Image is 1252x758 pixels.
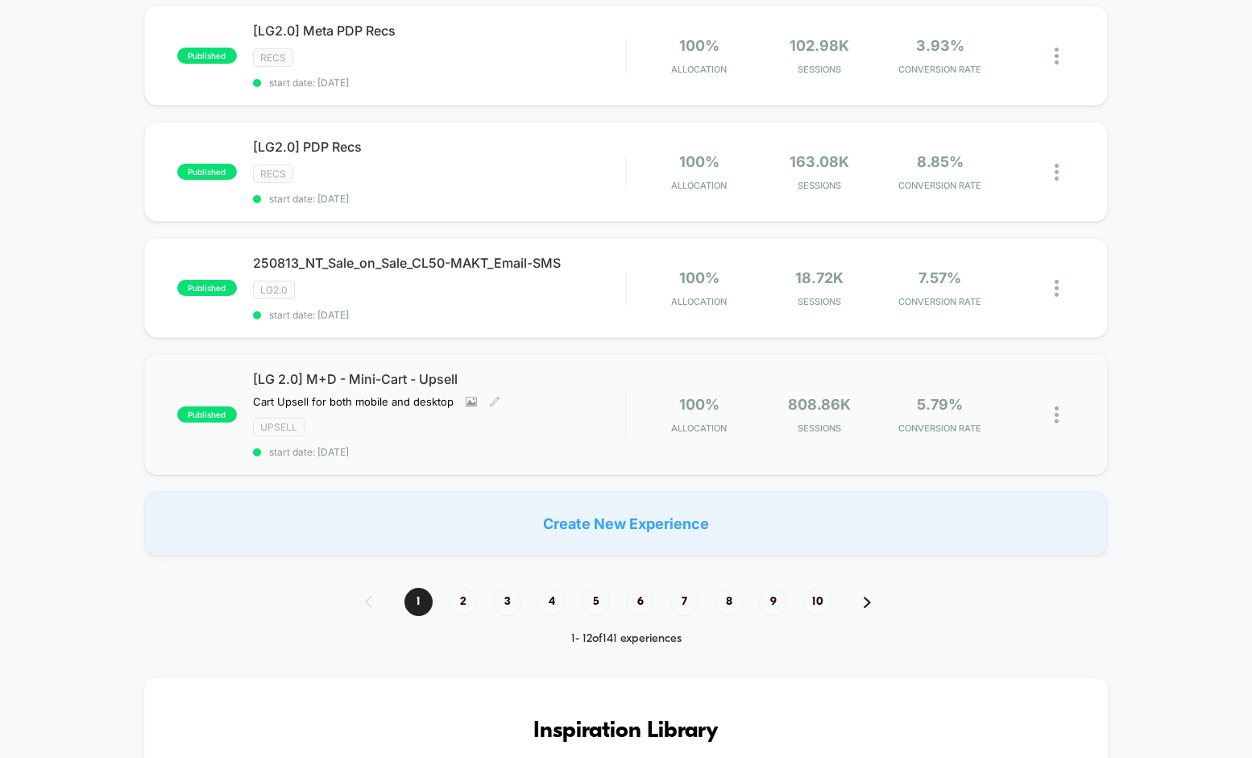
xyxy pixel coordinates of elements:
[177,164,237,180] span: published
[884,296,997,307] span: CONVERSION RATE
[715,588,743,616] span: 8
[763,64,876,75] span: Sessions
[671,64,727,75] span: Allocation
[790,37,849,54] span: 102.98k
[679,37,719,54] span: 100%
[670,588,699,616] span: 7
[679,269,719,286] span: 100%
[884,423,997,434] span: CONVERSION RATE
[253,165,293,183] span: recs
[790,153,849,170] span: 163.08k
[918,269,961,286] span: 7.57%
[253,193,626,205] span: start date: [DATE]
[759,588,787,616] span: 9
[177,280,237,296] span: published
[144,491,1109,556] div: Create New Experience
[253,418,305,436] span: Upsell
[795,269,844,286] span: 18.72k
[404,588,433,616] span: 1
[671,423,727,434] span: Allocation
[253,446,626,458] span: start date: [DATE]
[679,153,719,170] span: 100%
[916,37,964,54] span: 3.93%
[253,281,295,299] span: LG2.0
[763,423,876,434] span: Sessions
[253,23,626,39] span: [LG2.0] Meta PDP Recs
[253,371,626,387] span: [LG 2.0] M+D - Mini-Cart - Upsell
[177,48,237,64] span: published
[253,309,626,321] span: start date: [DATE]
[1055,280,1059,297] img: close
[788,396,851,413] span: 808.86k
[763,180,876,191] span: Sessions
[253,395,454,408] span: Cart Upsell for both mobile and desktop
[671,296,727,307] span: Allocation
[917,153,964,170] span: 8.85%
[679,396,719,413] span: 100%
[917,396,963,413] span: 5.79%
[449,588,477,616] span: 2
[253,255,626,271] span: 250813_NT_Sale_on_Sale_CL50-MAKT_Email-SMS
[1055,406,1059,423] img: close
[253,77,626,89] span: start date: [DATE]
[864,597,871,608] img: pagination forward
[671,180,727,191] span: Allocation
[884,64,997,75] span: CONVERSION RATE
[626,588,654,616] span: 6
[1055,48,1059,65] img: close
[493,588,521,616] span: 3
[177,406,237,423] span: published
[1055,164,1059,181] img: close
[349,632,903,646] div: 1 - 12 of 141 experiences
[537,588,566,616] span: 4
[253,48,293,67] span: recs
[253,139,626,155] span: [LG2.0] PDP Recs
[193,718,1060,744] h3: Inspiration Library
[803,588,831,616] span: 10
[763,296,876,307] span: Sessions
[582,588,610,616] span: 5
[884,180,997,191] span: CONVERSION RATE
